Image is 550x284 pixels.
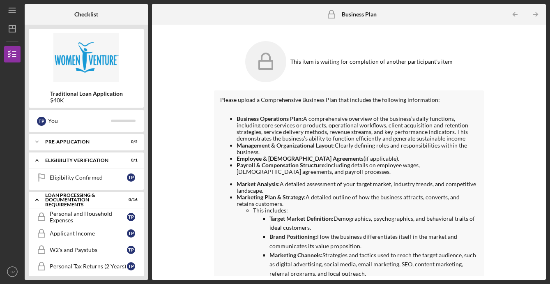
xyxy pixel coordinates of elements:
[50,263,127,270] div: Personal Tax Returns (2 Years)
[269,251,478,278] p: Strategies and tactics used to reach the target audience, such as digital advertising, social med...
[50,174,127,181] div: Eligibility Confirmed
[33,209,140,225] a: Personal and Household ExpensesTP
[237,162,478,175] li: Including details on employee wages, [DEMOGRAPHIC_DATA] agreements, and payroll processes.
[33,169,140,186] a: Eligibility ConfirmedTP
[237,194,306,201] strong: Marketing Plan & Strategy:
[237,181,478,194] li: A detailed assessment of your target market, industry trends, and competitive landscape.
[269,252,322,259] strong: Marketing Channels:
[50,230,127,237] div: Applicant Income
[37,117,46,126] div: T P
[33,258,140,275] a: Personal Tax Returns (2 Years)TP
[127,246,135,254] div: T P
[237,115,478,142] li: A comprehensive overview of the business’s daily functions, including core services or products, ...
[45,193,117,207] div: Loan Processing & Documentation Requirements
[237,155,478,162] li: (if applicable).
[237,115,303,122] strong: Business Operations Plan:
[269,215,334,222] strong: Target Market Definition:
[123,158,138,163] div: 0 / 1
[74,11,98,18] b: Checklist
[123,139,138,144] div: 0 / 5
[33,225,140,242] a: Applicant IncomeTP
[269,214,478,233] p: Demographics, psychographics, and behavioral traits of ideal customers.
[45,139,117,144] div: Pre-Application
[237,142,335,149] strong: Management & Organizational Layout:
[50,90,123,97] b: Traditional Loan Application
[4,263,21,280] button: TP
[253,207,478,278] li: This includes:
[50,210,127,224] div: Personal and Household Expenses
[50,247,127,253] div: W2's and Paystubs
[50,97,123,104] div: $40K
[220,97,478,103] div: Please upload a Comprehensive Business Plan that includes the following information:
[237,162,326,169] strong: Payroll & Compensation Structure:
[48,114,111,128] div: You
[33,242,140,258] a: W2's and PaystubsTP
[237,180,280,187] strong: Market Analysis:
[269,233,317,240] strong: Brand Positioning:
[237,194,478,278] li: A detailed outline of how the business attracts, converts, and retains customers.
[45,158,117,163] div: Eligibility Verification
[10,270,15,274] text: TP
[127,262,135,270] div: T P
[342,11,377,18] b: Business Plan
[237,155,364,162] strong: Employee & [DEMOGRAPHIC_DATA] Agreements
[237,142,478,155] li: Clearly defining roles and responsibilities within the business.
[127,229,135,238] div: T P
[290,58,453,65] div: This item is waiting for completion of another participant's item
[127,173,135,182] div: T P
[123,197,138,202] div: 0 / 16
[29,33,144,82] img: Product logo
[127,213,135,221] div: T P
[269,232,478,251] p: How the business differentiates itself in the market and communicates its value proposition.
